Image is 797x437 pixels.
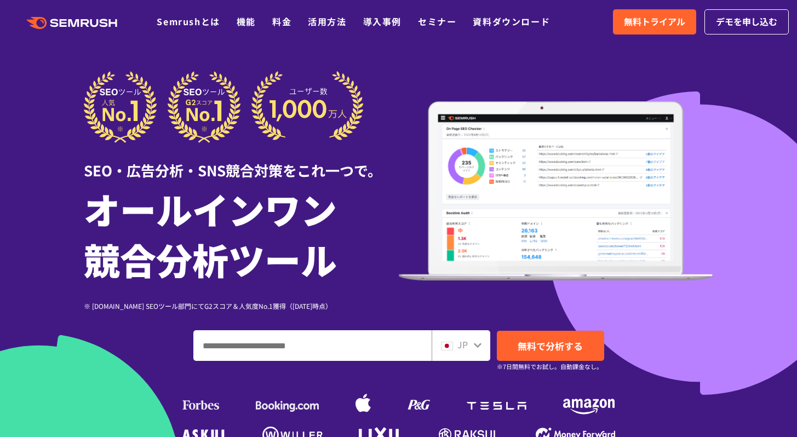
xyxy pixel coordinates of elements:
small: ※7日間無料でお試し。自動課金なし。 [497,361,603,372]
span: 無料で分析する [518,339,583,353]
a: 資料ダウンロード [473,15,550,28]
a: 機能 [237,15,256,28]
span: JP [457,338,468,351]
a: 無料トライアル [613,9,696,34]
div: SEO・広告分析・SNS競合対策をこれ一つで。 [84,143,399,181]
a: 料金 [272,15,291,28]
a: Semrushとは [157,15,220,28]
a: 導入事例 [363,15,402,28]
div: ※ [DOMAIN_NAME] SEOツール部門にてG2スコア＆人気度No.1獲得（[DATE]時点） [84,301,399,311]
a: 無料で分析する [497,331,604,361]
span: デモを申し込む [716,15,777,29]
h1: オールインワン 競合分析ツール [84,183,399,284]
span: 無料トライアル [624,15,685,29]
a: セミナー [418,15,456,28]
a: デモを申し込む [704,9,789,34]
input: ドメイン、キーワードまたはURLを入力してください [194,331,431,360]
a: 活用方法 [308,15,346,28]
